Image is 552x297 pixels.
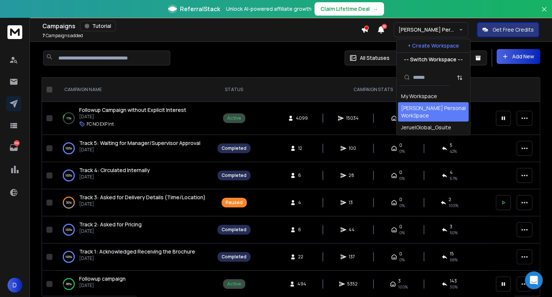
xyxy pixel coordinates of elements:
button: Add New [497,49,540,64]
td: 100%Track 1: Acknowledged Receiving the Brochure[DATE] [55,243,213,271]
span: 0 [399,142,402,148]
p: [DATE] [79,228,142,234]
p: Unlock AI-powered affiliate growth [226,5,311,13]
p: Get Free Credits [493,26,534,33]
div: Paused [226,200,243,206]
span: 5 [450,142,452,148]
span: 100 % [398,284,408,290]
span: 6 [298,172,306,178]
span: 30 % [450,284,458,290]
p: 100 % [65,226,72,233]
span: 2 [449,197,451,203]
td: 100%Track 5: Waiting for Manager/Supervisor Approval[DATE] [55,135,213,162]
button: Close banner [539,4,549,22]
div: Open Intercom Messenger [525,271,543,289]
span: 100 [349,145,356,151]
p: [DATE] [79,201,206,207]
span: 50 % [450,230,458,236]
button: Tutorial [80,21,116,31]
span: 5352 [347,281,358,287]
div: Campaigns [42,21,361,31]
p: [DATE] [79,255,195,261]
a: 169 [6,140,21,155]
p: FC NO EXP Int [87,121,114,127]
p: [DATE] [79,147,200,153]
p: [DATE] [79,114,186,120]
button: D [7,278,22,293]
span: Track 5: Waiting for Manager/Supervisor Approval [79,139,200,146]
span: 50 [382,24,387,29]
span: 0% [399,230,405,236]
div: Completed [222,227,246,233]
p: 50 % [66,199,72,206]
button: Get Free Credits [477,22,539,37]
th: CAMPAIGN STATS [255,78,491,102]
span: 100 % [449,203,458,209]
span: 0 [399,224,402,230]
p: 11 % [67,114,71,122]
div: Active [227,115,241,121]
span: 28 [349,172,356,178]
span: 4 [450,170,453,175]
div: JeruelGlobal_Gsuite [401,124,451,131]
p: 100 % [65,172,72,179]
p: + Create Workspace [408,42,459,49]
div: My Workspace [401,93,437,100]
span: 0 [399,170,402,175]
span: 15034 [346,115,359,121]
span: 6 [298,227,306,233]
span: 0 [399,251,402,257]
span: 22 [298,254,306,260]
span: Followup Campaign without Explicit Interest [79,106,186,113]
span: 0% [399,148,405,154]
th: STATUS [213,78,255,102]
p: 169 [14,140,20,146]
button: Sort by Sort A-Z [452,70,467,85]
div: Completed [222,172,246,178]
span: 15 [450,251,454,257]
a: Followup campaign [79,275,126,283]
span: 137 [349,254,356,260]
span: 67 % [450,175,457,181]
span: 13 [349,200,356,206]
div: [PERSON_NAME] Personal WorkSpace [401,104,466,119]
a: Followup Campaign without Explicit Interest [79,106,186,114]
button: + Create Workspace [397,39,470,52]
button: Claim Lifetime Deal→ [314,2,384,16]
td: 100%Track 2: Asked for Pricing[DATE] [55,216,213,243]
a: Track 1: Acknowledged Receiving the Brochure [79,248,195,255]
span: 143 [450,278,457,284]
span: 12 [298,145,306,151]
span: Track 4: Circulated Internally [79,167,150,174]
span: 4 [298,200,306,206]
p: [PERSON_NAME] Personal WorkSpace [398,26,459,33]
span: 0 [399,197,402,203]
td: 100%Track 4: Circulated Internally[DATE] [55,162,213,189]
td: 50%Track 3: Asked for Delivery Details (Time/Location)[DATE] [55,189,213,216]
span: 3 [398,278,401,284]
span: → [373,5,378,13]
td: 11%Followup Campaign without Explicit Interest[DATE]FC NO EXP Int [55,102,213,135]
div: Active [227,281,241,287]
span: ReferralStack [180,4,220,13]
span: 7 [42,32,45,39]
div: Completed [222,145,246,151]
a: Track 2: Asked for Pricing [79,221,142,228]
a: Track 4: Circulated Internally [79,167,150,174]
a: Track 5: Waiting for Manager/Supervisor Approval [79,139,200,147]
p: 100 % [65,145,72,152]
a: Track 3: Asked for Delivery Details (Time/Location) [79,194,206,201]
span: 0% [399,203,405,209]
span: 494 [297,281,306,287]
span: 44 [349,227,356,233]
p: All Statuses [360,54,390,62]
span: 3 [450,224,452,230]
p: Campaigns added [42,33,83,39]
p: --- Switch Workspace --- [404,56,463,63]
